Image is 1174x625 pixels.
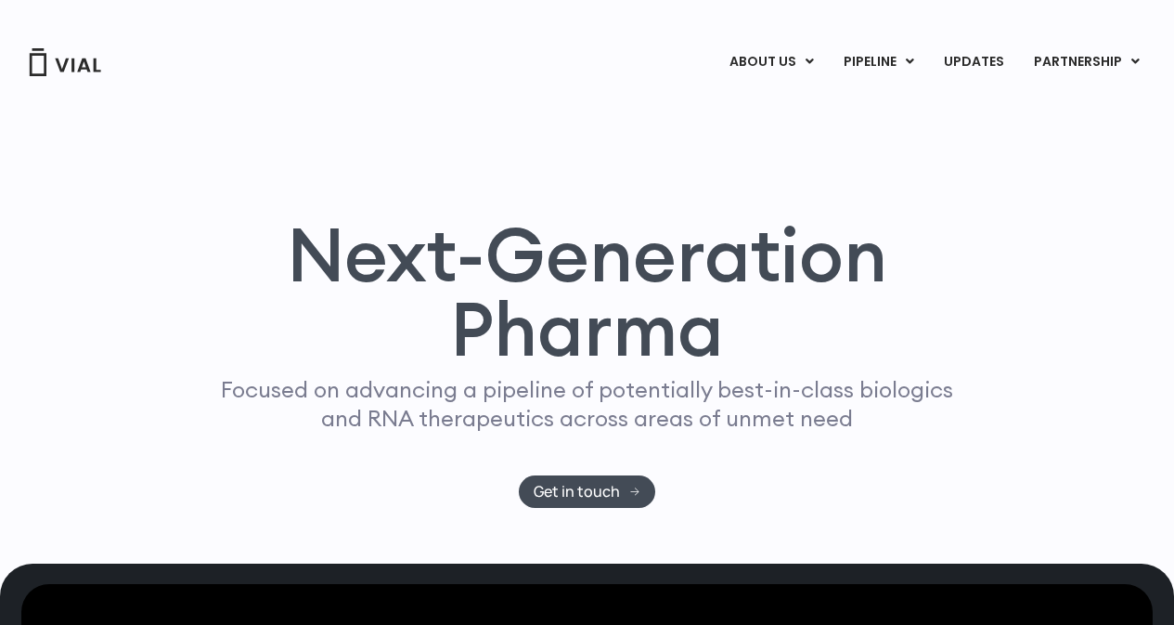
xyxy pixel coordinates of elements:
[186,217,989,366] h1: Next-Generation Pharma
[829,46,928,78] a: PIPELINEMenu Toggle
[534,485,620,499] span: Get in touch
[1019,46,1155,78] a: PARTNERSHIPMenu Toggle
[28,48,102,76] img: Vial Logo
[929,46,1018,78] a: UPDATES
[519,475,655,508] a: Get in touch
[213,375,961,433] p: Focused on advancing a pipeline of potentially best-in-class biologics and RNA therapeutics acros...
[715,46,828,78] a: ABOUT USMenu Toggle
